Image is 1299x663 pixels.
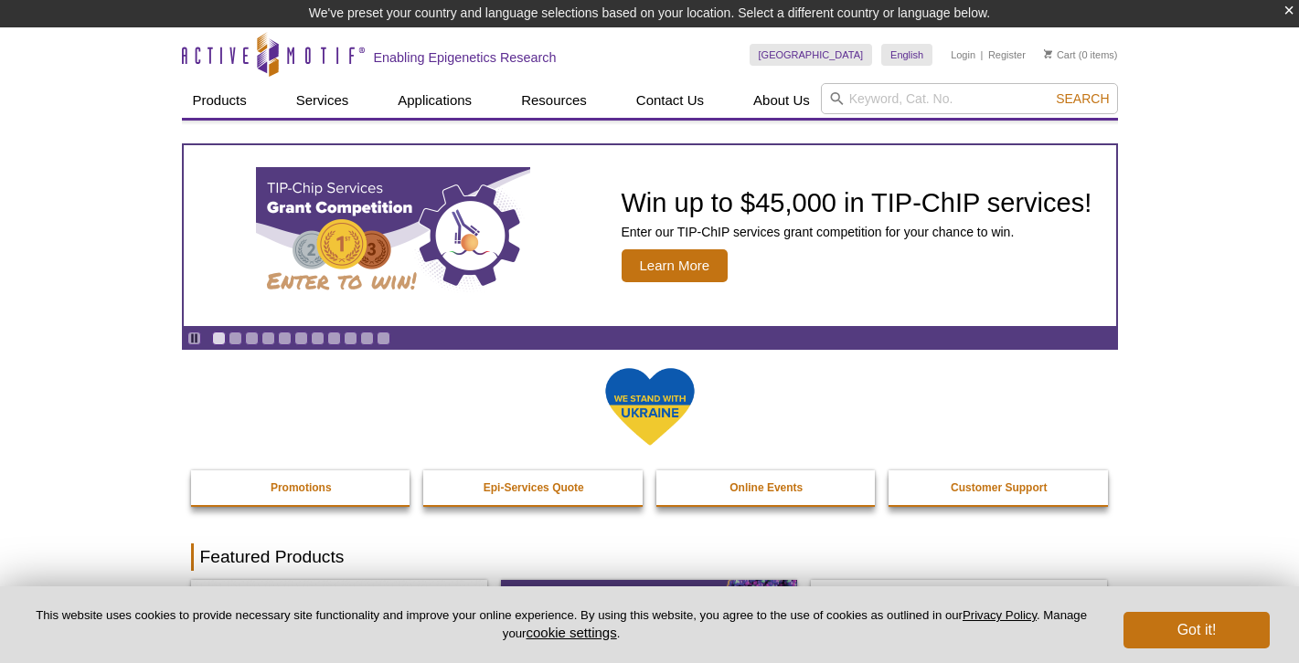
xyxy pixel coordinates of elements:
[294,331,308,345] a: Go to slide 6
[184,145,1116,326] article: TIP-ChIP Services Grant Competition
[245,331,259,345] a: Go to slide 3
[278,331,292,345] a: Go to slide 5
[311,331,325,345] a: Go to slide 7
[29,607,1093,642] p: This website uses cookies to provide necessary site functionality and improve your online experie...
[604,366,696,447] img: We Stand With Ukraine
[1050,90,1114,107] button: Search
[625,83,715,118] a: Contact Us
[212,331,226,345] a: Go to slide 1
[821,83,1118,114] input: Keyword, Cat. No.
[184,145,1116,326] a: TIP-ChIP Services Grant Competition Win up to $45,000 in TIP-ChIP services! Enter our TIP-ChIP se...
[1044,44,1118,66] li: (0 items)
[484,481,584,494] strong: Epi-Services Quote
[374,49,557,66] h2: Enabling Epigenetics Research
[1044,48,1076,61] a: Cart
[191,470,412,505] a: Promotions
[191,543,1109,571] h2: Featured Products
[881,44,932,66] a: English
[622,249,729,282] span: Learn More
[951,48,975,61] a: Login
[510,83,598,118] a: Resources
[742,83,821,118] a: About Us
[182,83,258,118] a: Products
[1044,49,1052,58] img: Your Cart
[622,224,1092,240] p: Enter our TIP-ChIP services grant competition for your chance to win.
[951,481,1047,494] strong: Customer Support
[1056,91,1109,106] span: Search
[729,481,803,494] strong: Online Events
[387,83,483,118] a: Applications
[622,189,1092,216] h2: Win up to $45,000 in TIP-ChIP services!
[981,44,984,66] li: |
[229,331,242,345] a: Go to slide 2
[360,331,374,345] a: Go to slide 10
[187,331,201,345] a: Toggle autoplay
[963,608,1037,622] a: Privacy Policy
[750,44,873,66] a: [GEOGRAPHIC_DATA]
[423,470,644,505] a: Epi-Services Quote
[889,470,1110,505] a: Customer Support
[261,331,275,345] a: Go to slide 4
[285,83,360,118] a: Services
[256,167,530,304] img: TIP-ChIP Services Grant Competition
[1123,612,1270,648] button: Got it!
[377,331,390,345] a: Go to slide 11
[344,331,357,345] a: Go to slide 9
[526,625,616,640] button: cookie settings
[656,470,878,505] a: Online Events
[988,48,1026,61] a: Register
[271,481,332,494] strong: Promotions
[327,331,341,345] a: Go to slide 8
